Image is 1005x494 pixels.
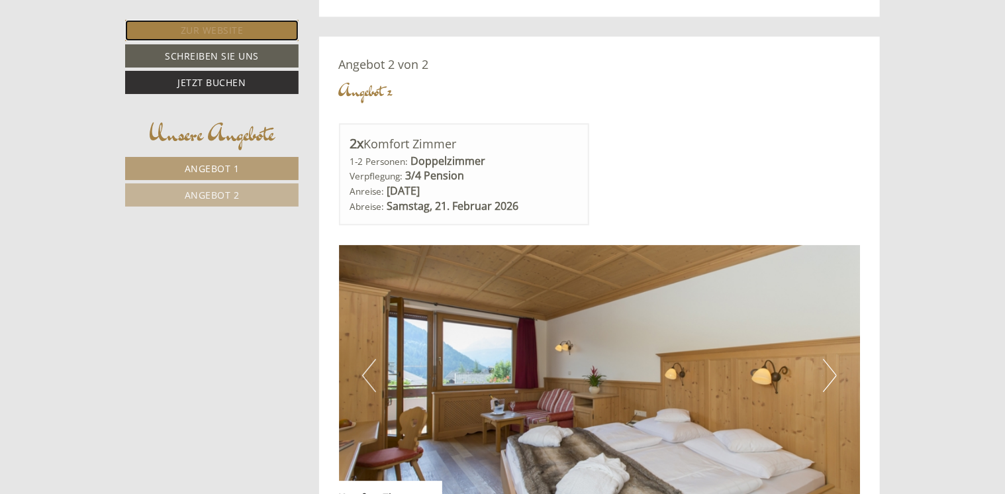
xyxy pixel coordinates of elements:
div: Angebot 2 [339,79,393,103]
b: Samstag, 21. Februar 2026 [387,199,519,213]
b: 3/4 Pension [406,168,465,183]
button: Previous [362,359,376,392]
span: Angebot 2 von 2 [339,56,429,72]
div: Unsere Angebote [125,117,299,150]
b: 2x [350,134,364,152]
b: [DATE] [387,183,420,198]
small: Abreise: [350,200,385,213]
span: Angebot 2 [185,189,240,201]
span: Angebot 1 [185,162,240,175]
div: Komfort Zimmer [350,134,579,154]
b: Doppelzimmer [411,154,486,168]
small: 1-2 Personen: [350,155,408,168]
a: Schreiben Sie uns [125,44,299,68]
small: Anreise: [350,185,385,197]
a: Zur Website [125,20,299,41]
small: Verpflegung: [350,170,403,182]
a: Jetzt buchen [125,71,299,94]
button: Next [823,359,837,392]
